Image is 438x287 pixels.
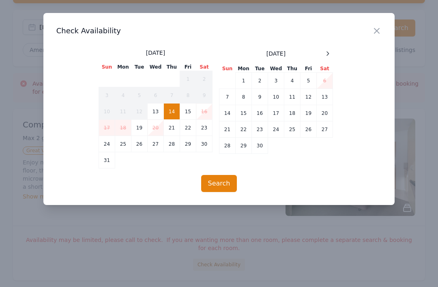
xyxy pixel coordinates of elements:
[268,73,284,89] td: 3
[115,136,131,152] td: 25
[146,49,165,57] span: [DATE]
[236,89,252,105] td: 8
[201,175,237,192] button: Search
[180,104,196,120] td: 15
[131,63,148,71] th: Tue
[148,63,164,71] th: Wed
[219,65,236,73] th: Sun
[268,105,284,121] td: 17
[301,105,317,121] td: 19
[317,65,333,73] th: Sat
[131,87,148,104] td: 5
[131,104,148,120] td: 12
[164,63,180,71] th: Thu
[236,138,252,154] td: 29
[99,63,115,71] th: Sun
[148,136,164,152] td: 27
[164,87,180,104] td: 7
[148,87,164,104] td: 6
[236,65,252,73] th: Mon
[252,105,268,121] td: 16
[252,121,268,138] td: 23
[56,26,382,36] h3: Check Availability
[317,89,333,105] td: 13
[196,104,213,120] td: 16
[131,136,148,152] td: 26
[284,73,301,89] td: 4
[284,89,301,105] td: 11
[252,138,268,154] td: 30
[115,63,131,71] th: Mon
[148,120,164,136] td: 20
[99,104,115,120] td: 10
[236,73,252,89] td: 1
[301,121,317,138] td: 26
[164,104,180,120] td: 14
[301,65,317,73] th: Fri
[196,63,213,71] th: Sat
[301,89,317,105] td: 12
[99,87,115,104] td: 3
[284,121,301,138] td: 25
[268,89,284,105] td: 10
[268,65,284,73] th: Wed
[196,87,213,104] td: 9
[99,136,115,152] td: 24
[196,71,213,87] td: 2
[284,65,301,73] th: Thu
[180,71,196,87] td: 1
[252,65,268,73] th: Tue
[301,73,317,89] td: 5
[115,104,131,120] td: 11
[219,89,236,105] td: 7
[99,120,115,136] td: 17
[317,73,333,89] td: 6
[219,121,236,138] td: 21
[148,104,164,120] td: 13
[317,105,333,121] td: 20
[268,121,284,138] td: 24
[164,136,180,152] td: 28
[252,89,268,105] td: 9
[115,120,131,136] td: 18
[317,121,333,138] td: 27
[252,73,268,89] td: 2
[115,87,131,104] td: 4
[180,87,196,104] td: 8
[131,120,148,136] td: 19
[99,152,115,168] td: 31
[219,105,236,121] td: 14
[196,120,213,136] td: 23
[266,50,286,58] span: [DATE]
[196,136,213,152] td: 30
[164,120,180,136] td: 21
[284,105,301,121] td: 18
[236,105,252,121] td: 15
[219,138,236,154] td: 28
[180,136,196,152] td: 29
[180,63,196,71] th: Fri
[236,121,252,138] td: 22
[180,120,196,136] td: 22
